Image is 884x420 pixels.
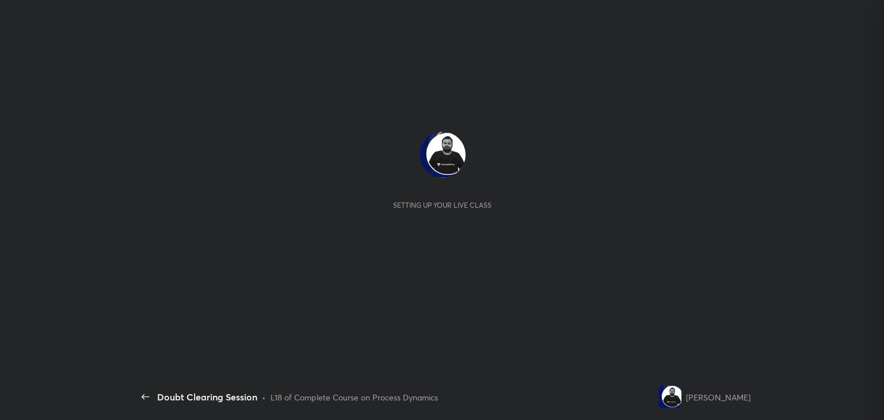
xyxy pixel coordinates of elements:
[420,132,466,178] img: 06bb0d84a8f94ea8a9cc27b112cd422f.jpg
[658,385,681,408] img: 06bb0d84a8f94ea8a9cc27b112cd422f.jpg
[262,391,266,403] div: •
[270,391,438,403] div: L18 of Complete Course on Process Dynamics
[157,390,257,404] div: Doubt Clearing Session
[686,391,750,403] div: [PERSON_NAME]
[393,201,491,209] div: Setting up your live class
